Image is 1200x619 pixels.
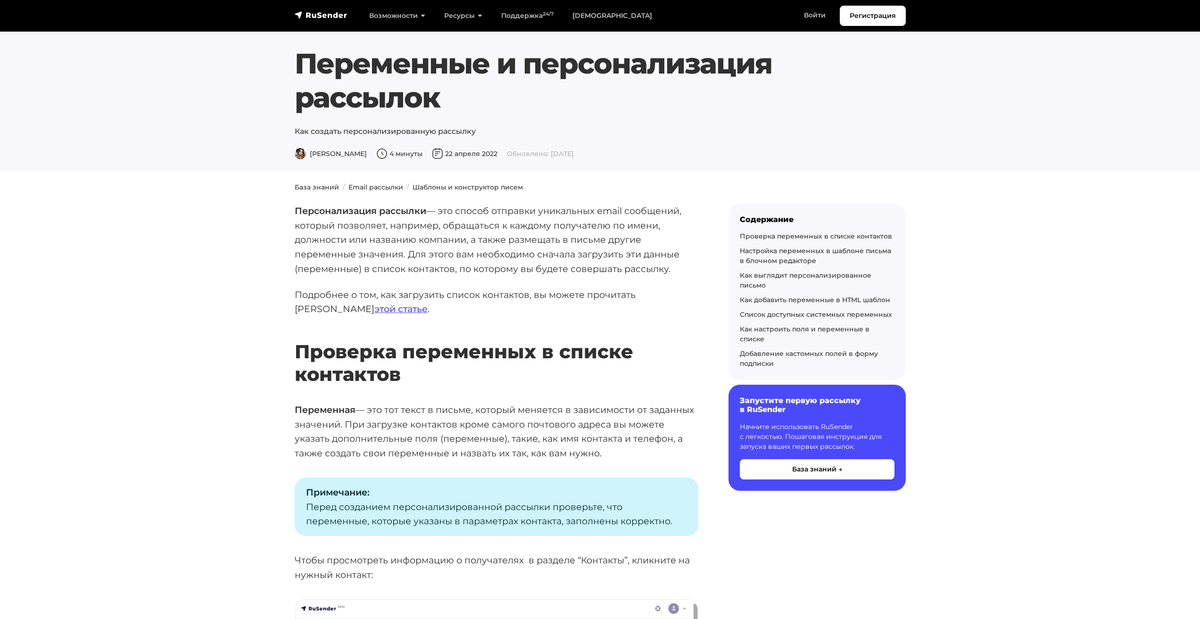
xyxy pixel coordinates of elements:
[492,6,563,25] a: Поддержка24/7
[740,349,878,368] a: Добавление кастомных полей в форму подписки
[740,215,894,224] div: Содержание
[740,396,894,414] h6: Запустите первую рассылку в RuSender
[306,487,370,498] strong: Примечание:
[295,10,348,20] img: RuSender
[740,296,890,304] a: Как добавить переменные в HTML шаблон
[295,313,698,386] h2: Проверка переменных в списке контактов
[295,478,698,536] p: Перед созданием персонализированной рассылки проверьте, что переменные, которые указаны в парамет...
[376,149,422,158] span: 4 минуты
[295,47,906,115] h1: Переменные и персонализация рассылок
[728,385,906,490] a: Запустите первую рассылку в RuSender Начните использовать RuSender с легкостью. Пошаговая инструк...
[740,232,892,240] a: Проверка переменных в списке контактов
[295,403,698,461] p: — это тот текст в письме, который меняется в зависимости от заданных значений. При загрузке конта...
[295,553,698,582] p: Чтобы просмотреть информацию о получателях в разделе “Контакты”, кликните на нужный контакт:
[295,126,906,137] p: Как создать персонализированную рассылку
[432,149,497,158] span: 22 апреля 2022
[740,310,892,319] a: Список доступных системных переменных
[289,182,911,192] nav: breadcrumb
[740,459,894,479] button: База знаний →
[435,6,492,25] a: Ресурсы
[740,325,869,343] a: Как настроить поля и переменные в списке
[295,183,339,191] a: База знаний
[295,404,356,415] strong: Переменная
[295,205,426,216] strong: Персонализация рассылки
[563,6,662,25] a: [DEMOGRAPHIC_DATA]
[295,288,698,316] p: Подробнее о том, как загрузить список контактов, вы можете прочитать [PERSON_NAME] .
[740,271,871,289] a: Как выглядит персонализированное письмо
[295,204,698,276] p: — это способ отправки уникальных email сообщений, который позволяет, например, обращаться к каждо...
[740,422,894,452] p: Начните использовать RuSender с легкостью. Пошаговая инструкция для запуска ваших первых рассылок.
[840,6,906,26] a: Регистрация
[374,303,428,314] a: этой статье
[794,6,835,25] a: Войти
[740,247,891,265] a: Настройка переменных в шаблоне письма в блочном редакторе
[348,183,403,191] a: Email рассылки
[543,11,554,17] sup: 24/7
[413,183,523,191] a: Шаблоны и конструктор писем
[376,148,388,159] img: Время чтения
[432,148,443,159] img: Дата публикации
[295,149,367,158] span: [PERSON_NAME]
[507,149,574,158] span: Обновлено: [DATE]
[360,6,435,25] a: Возможности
